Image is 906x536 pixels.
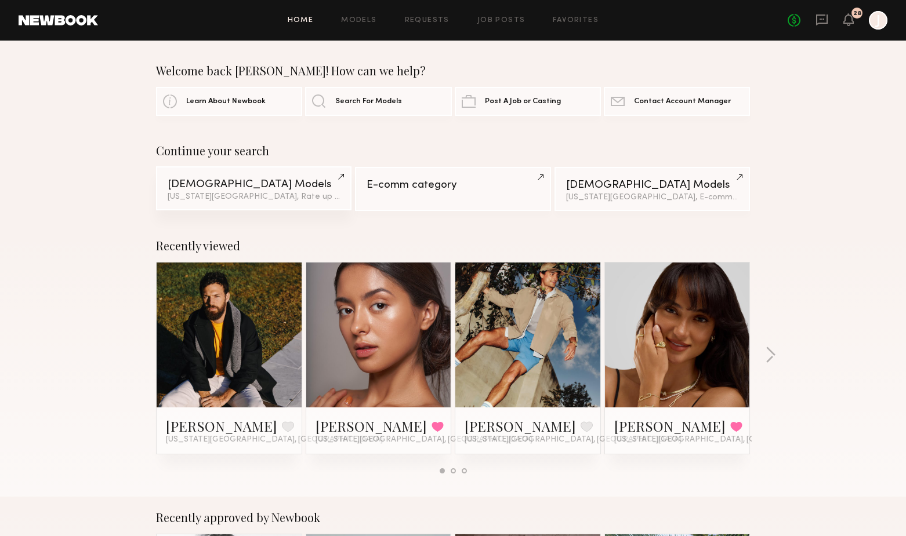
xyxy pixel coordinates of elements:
[869,11,887,30] a: J
[316,417,427,435] a: [PERSON_NAME]
[156,166,351,210] a: [DEMOGRAPHIC_DATA] Models[US_STATE][GEOGRAPHIC_DATA], Rate up to $250
[288,17,314,24] a: Home
[465,417,576,435] a: [PERSON_NAME]
[355,167,550,211] a: E-comm category
[405,17,450,24] a: Requests
[367,180,539,191] div: E-comm category
[168,179,340,190] div: [DEMOGRAPHIC_DATA] Models
[614,435,831,444] span: [US_STATE][GEOGRAPHIC_DATA], [GEOGRAPHIC_DATA]
[186,98,266,105] span: Learn About Newbook
[485,98,561,105] span: Post A Job or Casting
[156,144,750,158] div: Continue your search
[614,417,726,435] a: [PERSON_NAME]
[555,167,750,211] a: [DEMOGRAPHIC_DATA] Models[US_STATE][GEOGRAPHIC_DATA], E-comm category
[566,194,738,202] div: [US_STATE][GEOGRAPHIC_DATA], E-comm category
[156,64,750,78] div: Welcome back [PERSON_NAME]! How can we help?
[156,87,302,116] a: Learn About Newbook
[853,10,861,17] div: 28
[477,17,526,24] a: Job Posts
[553,17,599,24] a: Favorites
[341,17,376,24] a: Models
[166,417,277,435] a: [PERSON_NAME]
[455,87,601,116] a: Post A Job or Casting
[604,87,750,116] a: Contact Account Manager
[634,98,731,105] span: Contact Account Manager
[465,435,682,444] span: [US_STATE][GEOGRAPHIC_DATA], [GEOGRAPHIC_DATA]
[316,435,532,444] span: [US_STATE][GEOGRAPHIC_DATA], [GEOGRAPHIC_DATA]
[156,511,750,524] div: Recently approved by Newbook
[566,180,738,191] div: [DEMOGRAPHIC_DATA] Models
[305,87,451,116] a: Search For Models
[335,98,402,105] span: Search For Models
[156,239,750,253] div: Recently viewed
[168,193,340,201] div: [US_STATE][GEOGRAPHIC_DATA], Rate up to $250
[166,435,383,444] span: [US_STATE][GEOGRAPHIC_DATA], [GEOGRAPHIC_DATA]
